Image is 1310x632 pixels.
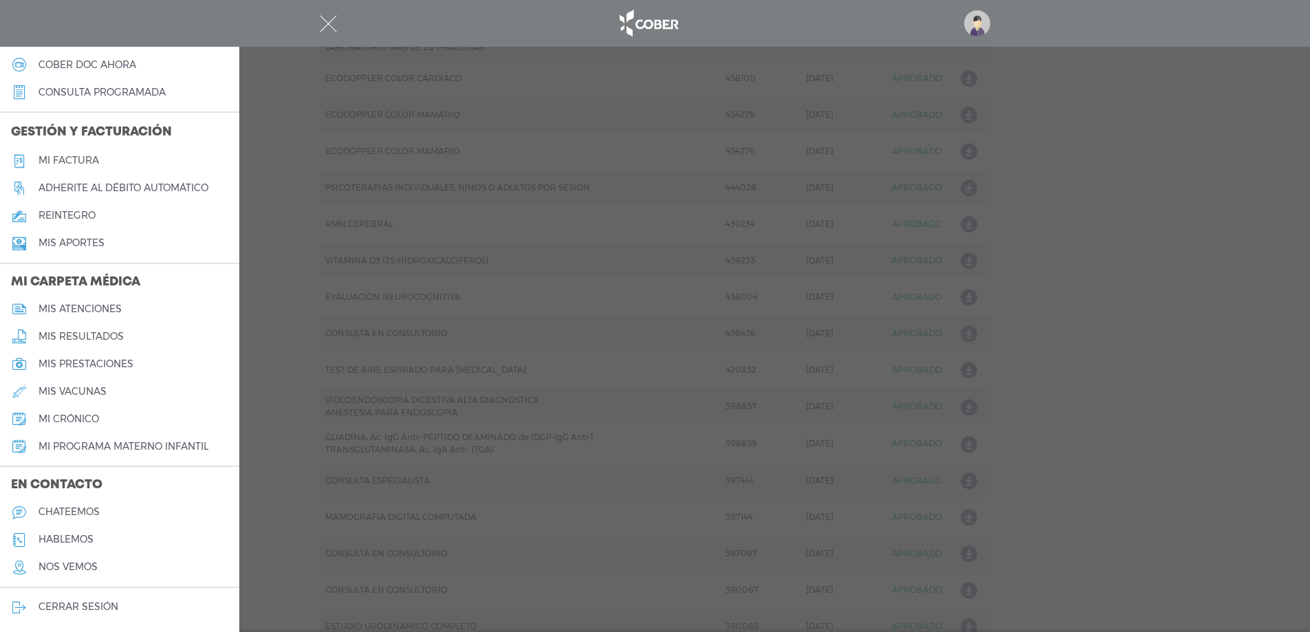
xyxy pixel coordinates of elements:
img: logo_cober_home-white.png [612,7,684,40]
h5: Mi factura [39,155,99,166]
h5: mis vacunas [39,386,107,397]
h5: chateemos [39,506,100,518]
h5: mi crónico [39,413,99,425]
h5: Adherite al débito automático [39,182,208,194]
h5: hablemos [39,534,94,545]
h5: mi programa materno infantil [39,441,208,453]
h5: consulta programada [39,87,166,98]
h5: nos vemos [39,561,98,573]
h5: mis resultados [39,331,124,342]
h5: mis atenciones [39,303,122,315]
h5: reintegro [39,210,96,221]
h5: Mis aportes [39,237,105,249]
h5: mis prestaciones [39,358,133,370]
img: profile-placeholder.svg [964,10,990,36]
h5: cerrar sesión [39,601,118,613]
h5: Cober doc ahora [39,59,136,71]
img: Cober_menu-close-white.svg [320,15,337,32]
